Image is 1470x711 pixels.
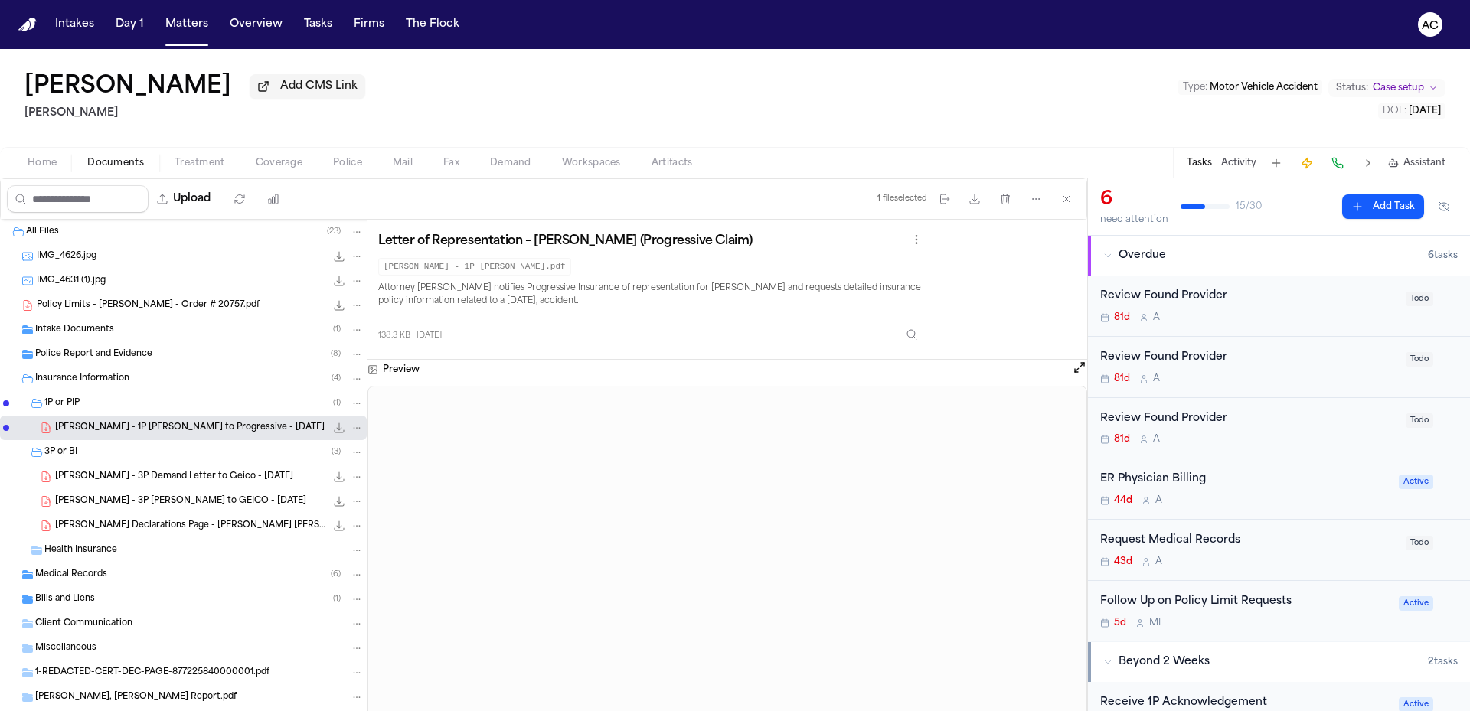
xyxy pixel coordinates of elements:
span: Client Communication [35,618,132,631]
span: Policy Limits - [PERSON_NAME] - Order # 20757.pdf [37,299,260,312]
button: Activity [1221,157,1256,169]
a: Home [18,18,37,32]
span: 2 task s [1428,656,1458,668]
div: ER Physician Billing [1100,471,1390,488]
span: A [1153,311,1160,324]
span: A [1155,556,1162,568]
button: Upload [149,185,220,213]
div: Follow Up on Policy Limit Requests [1100,593,1390,611]
span: Workspaces [562,157,621,169]
button: Edit Type: Motor Vehicle Accident [1178,80,1322,95]
span: [PERSON_NAME] - 3P [PERSON_NAME] to GEICO - [DATE] [55,495,306,508]
span: Todo [1406,352,1433,367]
h3: Letter of Representation – [PERSON_NAME] (Progressive Claim) [378,233,753,249]
span: 81d [1114,311,1130,324]
span: Active [1399,475,1433,489]
span: ( 3 ) [332,448,341,456]
button: Overdue6tasks [1088,236,1470,276]
span: [PERSON_NAME], [PERSON_NAME] Report.pdf [35,691,237,704]
button: Hide completed tasks (⌘⇧H) [1430,194,1458,219]
span: IMG_4631 (1).jpg [37,275,106,288]
span: Artifacts [652,157,693,169]
span: Todo [1406,292,1433,306]
span: Coverage [256,157,302,169]
button: Edit DOL: 2025-06-18 [1378,103,1445,119]
div: Open task: Follow Up on Policy Limit Requests [1088,581,1470,641]
span: Police Report and Evidence [35,348,152,361]
span: 15 / 30 [1236,201,1262,213]
a: Tasks [298,11,338,38]
code: [PERSON_NAME] - 1P [PERSON_NAME].pdf [378,258,571,276]
span: Home [28,157,57,169]
span: 138.3 KB [378,330,410,341]
h2: [PERSON_NAME] [24,104,365,122]
button: Open preview [1072,360,1087,375]
div: Review Found Provider [1100,349,1396,367]
button: Download M. Mohamed - 3P LOR to GEICO - 6.19.25 [332,494,347,509]
span: Todo [1406,413,1433,428]
div: Review Found Provider [1100,288,1396,305]
span: Active [1399,596,1433,611]
button: Make a Call [1327,152,1348,174]
button: Create Immediate Task [1296,152,1318,174]
button: Edit matter name [24,73,231,101]
button: Download M. Mohamed - 3P Demand Letter to Geico - 6.18.25 [332,469,347,484]
span: Beyond 2 Weeks [1119,654,1210,670]
span: 1-REDACTED-CERT-DEC-PAGE-877225840000001.pdf [35,667,269,680]
button: Matters [159,11,214,38]
h1: [PERSON_NAME] [24,73,231,101]
span: 44d [1114,494,1132,507]
div: need attention [1100,214,1168,226]
span: Documents [87,157,144,169]
button: Download M. Mohamed - Geico Declarations Page - Ashley Ashok Peedikaparambil - 1.9.25 [332,518,347,533]
div: Open task: Review Found Provider [1088,398,1470,459]
button: Assistant [1388,157,1445,169]
span: [PERSON_NAME] Declarations Page - [PERSON_NAME] [PERSON_NAME] - [DATE] [55,520,325,533]
input: Search files [7,185,149,213]
a: The Flock [400,11,465,38]
span: ( 8 ) [331,350,341,358]
span: Medical Records [35,569,107,582]
button: Inspect [898,321,926,348]
button: Add CMS Link [250,74,365,99]
span: Add CMS Link [280,79,358,94]
span: ( 4 ) [332,374,341,383]
span: 43d [1114,556,1132,568]
button: Beyond 2 Weeks2tasks [1088,642,1470,682]
span: Miscellaneous [35,642,96,655]
img: Finch Logo [18,18,37,32]
span: Motor Vehicle Accident [1210,83,1318,92]
span: 6 task s [1428,250,1458,262]
div: Open task: Review Found Provider [1088,337,1470,398]
span: IMG_4626.jpg [37,250,96,263]
span: ( 1 ) [333,399,341,407]
button: Day 1 [109,11,150,38]
button: Change status from Case setup [1328,79,1445,97]
span: 5d [1114,617,1126,629]
div: 1 file selected [877,194,927,204]
button: Tasks [1187,157,1212,169]
span: Insurance Information [35,373,129,386]
button: Download Policy Limits - Mohamed Mohamed - Order # 20757.pdf [332,298,347,313]
div: Open task: ER Physician Billing [1088,458,1470,520]
span: DOL : [1383,106,1406,116]
span: Intake Documents [35,324,114,337]
span: Mail [393,157,413,169]
span: ( 1 ) [333,595,341,603]
span: Assistant [1403,157,1445,169]
button: Overview [224,11,289,38]
span: M L [1149,617,1164,629]
span: [DATE] [416,330,442,341]
button: Download IMG_4631 (1).jpg [332,273,347,289]
span: A [1155,494,1162,507]
span: Todo [1406,536,1433,550]
span: Type : [1183,83,1207,92]
button: Intakes [49,11,100,38]
button: Firms [348,11,390,38]
span: Treatment [175,157,225,169]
